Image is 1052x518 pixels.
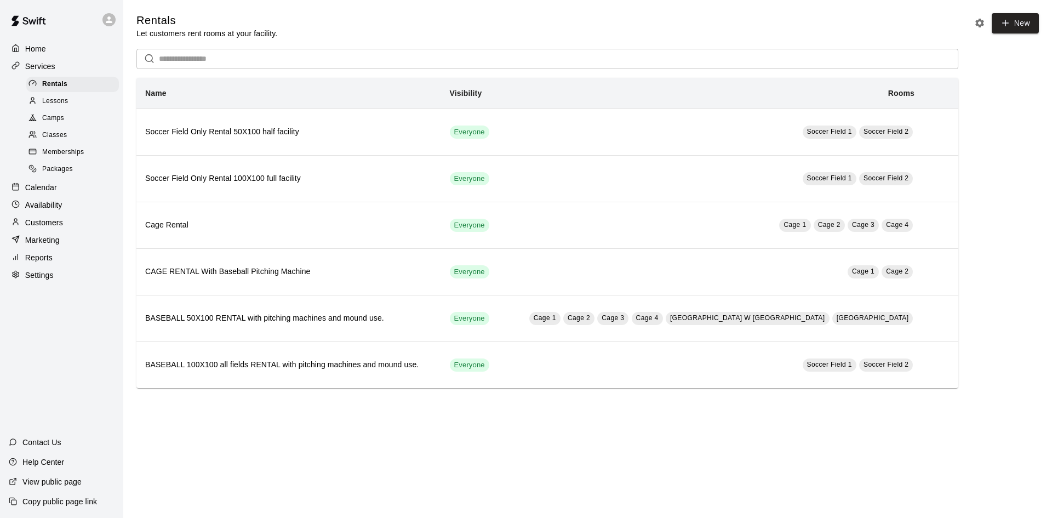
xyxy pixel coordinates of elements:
[852,267,874,275] span: Cage 1
[26,128,119,143] div: Classes
[26,77,119,92] div: Rentals
[42,130,67,141] span: Classes
[26,144,123,161] a: Memberships
[534,314,556,322] span: Cage 1
[42,164,73,175] span: Packages
[450,360,489,371] span: Everyone
[888,89,914,98] b: Rooms
[22,457,64,468] p: Help Center
[784,221,806,229] span: Cage 1
[9,232,115,248] a: Marketing
[992,13,1039,33] a: New
[25,270,54,281] p: Settings
[42,147,84,158] span: Memberships
[145,173,432,185] h6: Soccer Field Only Rental 100X100 full facility
[145,312,432,325] h6: BASEBALL 50X100 RENTAL with pitching machines and mound use.
[450,358,489,372] div: This service is visible to all of your customers
[9,179,115,196] a: Calendar
[450,265,489,278] div: This service is visible to all of your customers
[450,312,489,325] div: This service is visible to all of your customers
[9,267,115,283] a: Settings
[42,96,68,107] span: Lessons
[864,361,908,368] span: Soccer Field 2
[837,314,909,322] span: [GEOGRAPHIC_DATA]
[602,314,624,322] span: Cage 3
[145,266,432,278] h6: CAGE RENTAL With Baseball Pitching Machine
[450,220,489,231] span: Everyone
[25,235,60,246] p: Marketing
[818,221,841,229] span: Cage 2
[450,314,489,324] span: Everyone
[450,172,489,185] div: This service is visible to all of your customers
[25,61,55,72] p: Services
[26,76,123,93] a: Rentals
[26,94,119,109] div: Lessons
[136,13,277,28] h5: Rentals
[26,111,119,126] div: Camps
[22,437,61,448] p: Contact Us
[25,252,53,263] p: Reports
[26,145,119,160] div: Memberships
[450,219,489,232] div: This service is visible to all of your customers
[886,221,908,229] span: Cage 4
[22,496,97,507] p: Copy public page link
[26,162,119,177] div: Packages
[26,127,123,144] a: Classes
[864,128,908,135] span: Soccer Field 2
[26,110,123,127] a: Camps
[145,219,432,231] h6: Cage Rental
[9,214,115,231] a: Customers
[450,267,489,277] span: Everyone
[670,314,825,322] span: [GEOGRAPHIC_DATA] W [GEOGRAPHIC_DATA]
[450,126,489,139] div: This service is visible to all of your customers
[42,113,64,124] span: Camps
[886,267,908,275] span: Cage 2
[971,15,988,31] button: Rental settings
[852,221,874,229] span: Cage 3
[450,174,489,184] span: Everyone
[9,41,115,57] a: Home
[25,217,63,228] p: Customers
[9,249,115,266] a: Reports
[636,314,659,322] span: Cage 4
[9,58,115,75] a: Services
[145,126,432,138] h6: Soccer Field Only Rental 50X100 half facility
[22,476,82,487] p: View public page
[25,43,46,54] p: Home
[26,161,123,178] a: Packages
[25,182,57,193] p: Calendar
[145,89,167,98] b: Name
[568,314,590,322] span: Cage 2
[450,89,482,98] b: Visibility
[42,79,67,90] span: Rentals
[864,174,908,182] span: Soccer Field 2
[136,28,277,39] p: Let customers rent rooms at your facility.
[136,78,958,388] table: simple table
[450,127,489,138] span: Everyone
[26,93,123,110] a: Lessons
[145,359,432,371] h6: BASEBALL 100X100 all fields RENTAL with pitching machines and mound use.
[807,361,852,368] span: Soccer Field 1
[25,200,62,210] p: Availability
[807,128,852,135] span: Soccer Field 1
[807,174,852,182] span: Soccer Field 1
[9,197,115,213] a: Availability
